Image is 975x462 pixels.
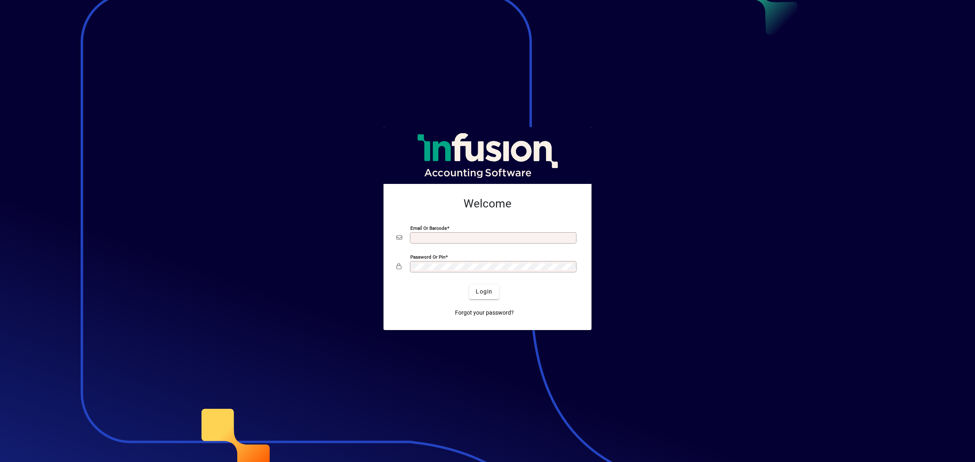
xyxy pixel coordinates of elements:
span: Login [476,287,492,296]
h2: Welcome [396,197,578,211]
mat-label: Email or Barcode [410,225,447,231]
a: Forgot your password? [452,306,517,320]
button: Login [469,285,499,299]
span: Forgot your password? [455,309,514,317]
mat-label: Password or Pin [410,254,445,259]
